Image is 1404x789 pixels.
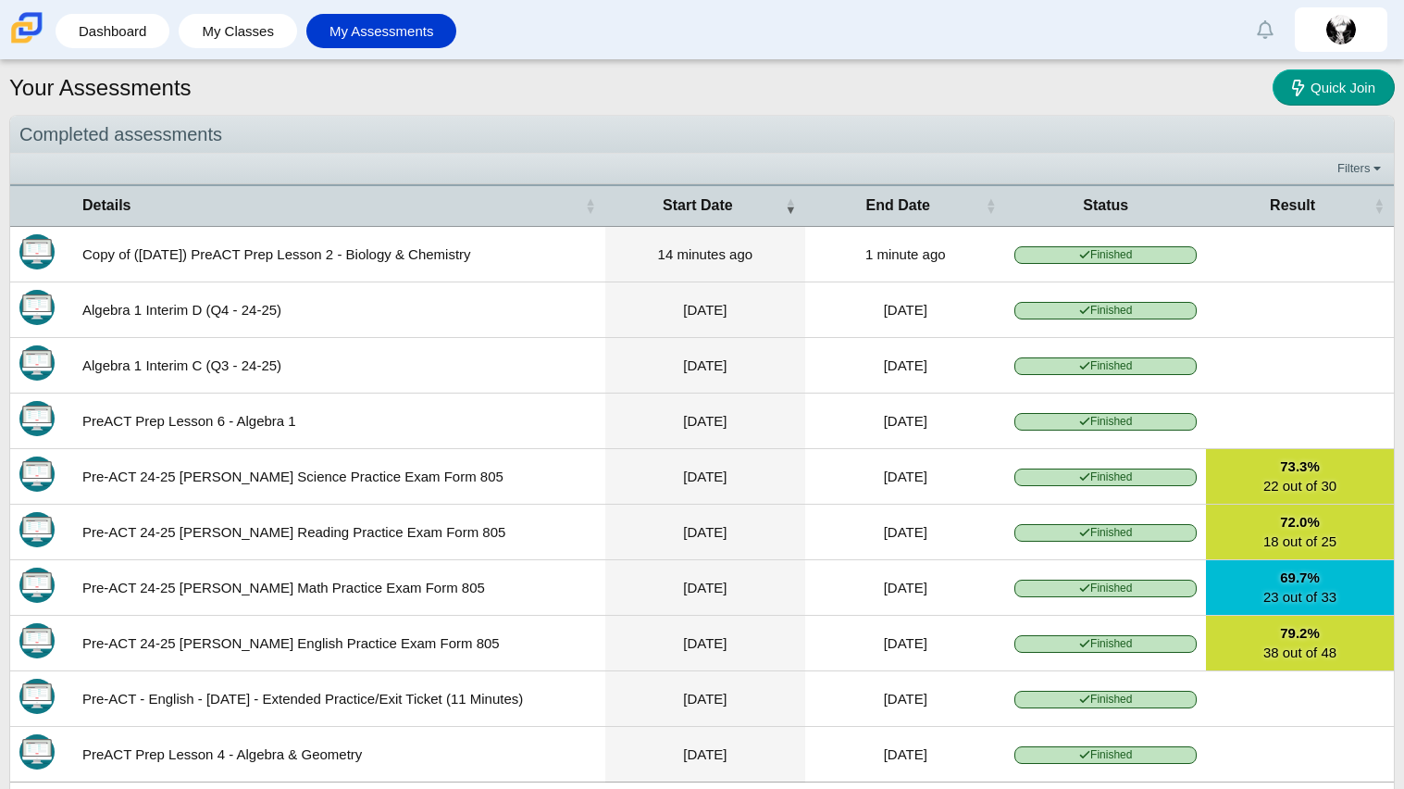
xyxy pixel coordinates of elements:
div: Completed assessments [10,116,1394,154]
span: Finished [1014,413,1197,431]
span: Finished [1014,746,1197,764]
time: Sep 29, 2025 at 2:57 PM [865,246,946,262]
td: Pre-ACT 24-25 [PERSON_NAME] Math Practice Exam Form 805 [73,560,605,616]
time: Jun 12, 2025 at 11:13 AM [683,302,727,318]
time: Jan 31, 2025 at 9:37 AM [884,635,927,651]
time: Jan 31, 2025 at 11:10 AM [884,524,927,540]
time: Mar 17, 2025 at 12:04 PM [683,357,727,373]
time: Jan 31, 2025 at 10:17 AM [884,580,927,595]
img: Itembank [19,512,55,547]
b: 69.7% [1215,568,1385,587]
a: fayera.sissoko.yvsiPB [1295,7,1387,52]
b: 73.3% [1215,457,1385,476]
a: Filters [1333,159,1389,178]
time: Jan 31, 2025 at 11:59 AM [884,469,927,484]
img: Itembank [19,401,55,436]
span: End Date : Activate to sort [985,196,996,215]
img: Itembank [19,734,55,770]
time: Jun 12, 2025 at 11:37 AM [884,302,927,318]
td: Algebra 1 Interim C (Q3 - 24-25) [73,338,605,394]
img: Itembank [19,568,55,603]
h1: Your Assessments [9,72,192,104]
td: PreACT Prep Lesson 6 - Algebra 1 [73,394,605,449]
span: Finished [1014,469,1197,486]
span: Finished [1014,691,1197,708]
span: Details : Activate to sort [585,196,596,215]
a: 73.3%22 out of 30 [1206,449,1394,504]
span: Finished [1014,524,1197,542]
img: Itembank [19,679,55,714]
img: Carmen School of Science & Technology [7,8,46,47]
time: Jan 23, 2025 at 12:05 PM [683,746,727,762]
time: Mar 17, 2025 at 12:12 PM [884,357,927,373]
a: Dashboard [65,14,160,48]
span: Status [1014,195,1197,216]
img: fayera.sissoko.yvsiPB [1326,15,1356,44]
td: Copy of ([DATE]) PreACT Prep Lesson 2 - Biology & Chemistry [73,227,605,282]
span: Quick Join [1311,80,1375,95]
b: 72.0% [1215,512,1385,532]
a: My Assessments [316,14,448,48]
a: Quick Join [1273,69,1395,106]
time: Sep 29, 2025 at 2:45 PM [658,246,753,262]
a: 79.2%38 out of 48 [1206,616,1394,670]
span: Finished [1014,357,1197,375]
td: Algebra 1 Interim D (Q4 - 24-25) [73,282,605,338]
img: Itembank [19,290,55,325]
span: Start Date [615,195,781,216]
time: Mar 10, 2025 at 12:20 PM [884,413,927,429]
span: Finished [1014,580,1197,597]
td: Pre-ACT 24-25 [PERSON_NAME] Science Practice Exam Form 805 [73,449,605,505]
td: Pre-ACT 24-25 [PERSON_NAME] English Practice Exam Form 805 [73,616,605,671]
a: 69.7%23 out of 33 [1206,560,1394,615]
td: Pre-ACT 24-25 [PERSON_NAME] Reading Practice Exam Form 805 [73,505,605,560]
time: Jan 31, 2025 at 11:26 AM [683,469,727,484]
span: Finished [1014,246,1197,264]
a: 72.0%18 out of 25 [1206,505,1394,559]
span: Finished [1014,302,1197,319]
span: Result : Activate to sort [1373,196,1385,215]
time: Jan 31, 2025 at 9:44 AM [683,580,727,595]
span: Finished [1014,635,1197,653]
td: PreACT Prep Lesson 4 - Algebra & Geometry [73,727,605,783]
a: My Classes [188,14,288,48]
span: Result [1215,195,1370,216]
time: Jan 23, 2025 at 2:07 PM [683,691,727,707]
time: Jan 31, 2025 at 9:02 AM [683,635,727,651]
img: Itembank [19,457,55,492]
img: Itembank [19,345,55,381]
a: Carmen School of Science & Technology [7,34,46,50]
td: Pre-ACT - English - [DATE] - Extended Practice/Exit Ticket (11 Minutes) [73,671,605,727]
span: Start Date : Activate to remove sorting [785,196,796,215]
a: Alerts [1245,9,1286,50]
img: Itembank [19,623,55,658]
b: 79.2% [1215,623,1385,643]
time: Jan 31, 2025 at 10:44 AM [683,524,727,540]
img: Itembank [19,234,55,269]
span: End Date [814,195,981,216]
time: Mar 10, 2025 at 12:01 PM [683,413,727,429]
time: Jan 23, 2025 at 2:15 PM [884,691,927,707]
span: Details [82,195,581,216]
time: Jan 23, 2025 at 12:24 PM [884,746,927,762]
